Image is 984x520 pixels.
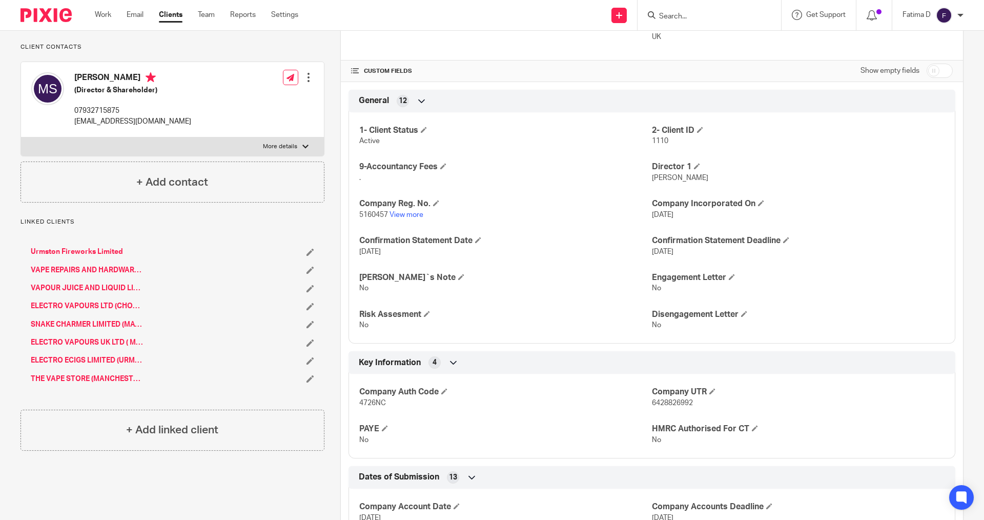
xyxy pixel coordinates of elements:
img: Pixie [20,8,72,22]
span: No [359,436,368,444]
a: SNAKE CHARMER LIMITED (MACCLESFIELD) [31,319,144,330]
a: VAPE REPAIRS AND HARDWARE LIMITED [31,265,144,275]
img: svg%3E [936,7,952,24]
span: No [652,436,661,444]
span: No [359,285,368,292]
span: Dates of Submission [359,472,439,483]
span: 1110 [652,137,668,145]
input: Search [658,12,750,22]
a: Work [95,10,111,20]
span: 13 [449,472,457,483]
span: 6428826992 [652,399,693,407]
h4: 2- Client ID [652,125,945,136]
a: Clients [159,10,182,20]
p: Client contacts [20,43,324,51]
span: [PERSON_NAME] [652,174,708,182]
a: Email [127,10,143,20]
h4: 1- Client Status [359,125,652,136]
span: No [652,322,661,329]
h4: Confirmation Statement Deadline [652,235,945,246]
h4: Confirmation Statement Date [359,235,652,246]
h4: + Add contact [136,174,208,190]
a: VAPOUR JUICE AND LIQUID LIMITED [31,283,144,293]
h4: [PERSON_NAME] [74,72,191,85]
p: UK [652,32,953,42]
p: [EMAIL_ADDRESS][DOMAIN_NAME] [74,116,191,127]
h4: 9-Accountancy Fees [359,162,652,172]
h4: HMRC Authorised For CT [652,424,945,434]
p: Linked clients [20,218,324,226]
h4: Risk Assesment [359,309,652,320]
span: No [359,322,368,329]
a: ELECTRO VAPOURS LTD (CHORLTON SHOP) [31,301,144,311]
span: Key Information [359,357,421,368]
h4: Company Reg. No. [359,198,652,209]
span: Active [359,137,380,145]
a: ELECTRO VAPOURS UK LTD ( MACCLESFIELD) [31,337,144,348]
span: 4726NC [359,399,386,407]
h4: + Add linked client [126,422,218,438]
span: 12 [399,96,407,106]
h4: Disengagement Letter [652,309,945,320]
h4: Company Account Date [359,502,652,512]
a: Team [198,10,215,20]
a: Urmston Fireworks Limited [31,247,123,257]
h4: [PERSON_NAME]`s Note [359,272,652,283]
span: [DATE] [652,248,673,255]
a: ELECTRO ECIGS LIMITED (URMESTON SHOP 2ND HALF)) [31,355,144,366]
h4: CUSTOM FIELDS [351,67,652,75]
label: Show empty fields [860,66,919,76]
span: General [359,95,389,106]
img: svg%3E [31,72,64,105]
h4: Company Auth Code [359,387,652,397]
span: 4 [433,357,437,368]
span: [DATE] [359,248,381,255]
h4: Company UTR [652,387,945,397]
a: Reports [230,10,256,20]
p: 07932715875 [74,106,191,116]
span: . [359,174,361,182]
a: View more [389,211,423,218]
span: No [652,285,661,292]
h4: PAYE [359,424,652,434]
span: Get Support [806,11,846,18]
a: THE VAPE STORE (MANCHESTER) LTD [31,374,144,384]
h4: Company Incorporated On [652,198,945,209]
i: Primary [146,72,156,83]
a: Settings [271,10,298,20]
h4: Engagement Letter [652,272,945,283]
span: 5160457 [359,211,388,218]
p: Fatima D [903,10,931,20]
h4: Director 1 [652,162,945,172]
p: More details [263,143,297,151]
h4: Company Accounts Deadline [652,502,945,512]
h5: (Director & Shareholder) [74,85,191,95]
span: [DATE] [652,211,673,218]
